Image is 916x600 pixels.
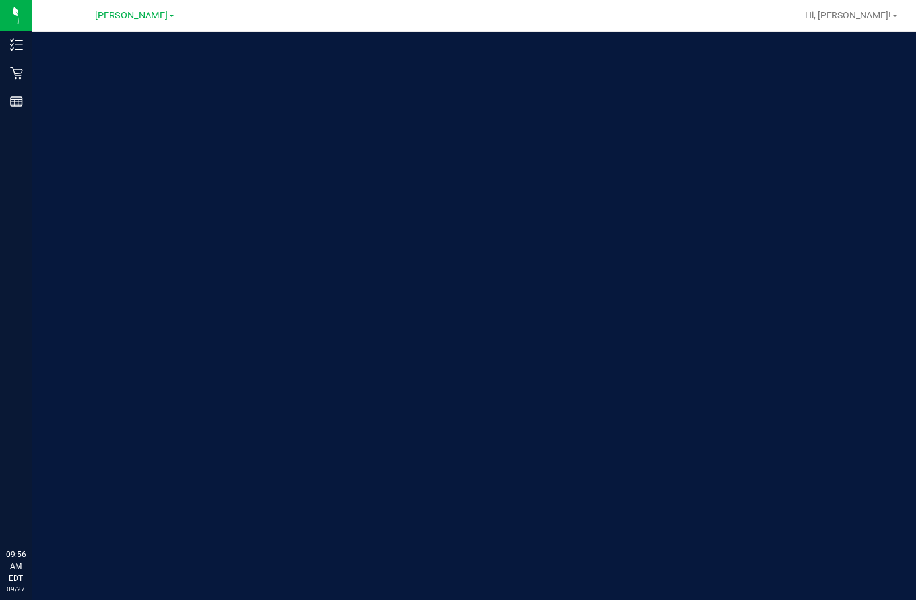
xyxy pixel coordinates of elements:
inline-svg: Retail [10,67,23,80]
span: Hi, [PERSON_NAME]! [805,10,891,20]
inline-svg: Inventory [10,38,23,51]
p: 09:56 AM EDT [6,549,26,584]
inline-svg: Reports [10,95,23,108]
span: [PERSON_NAME] [95,10,168,21]
p: 09/27 [6,584,26,594]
